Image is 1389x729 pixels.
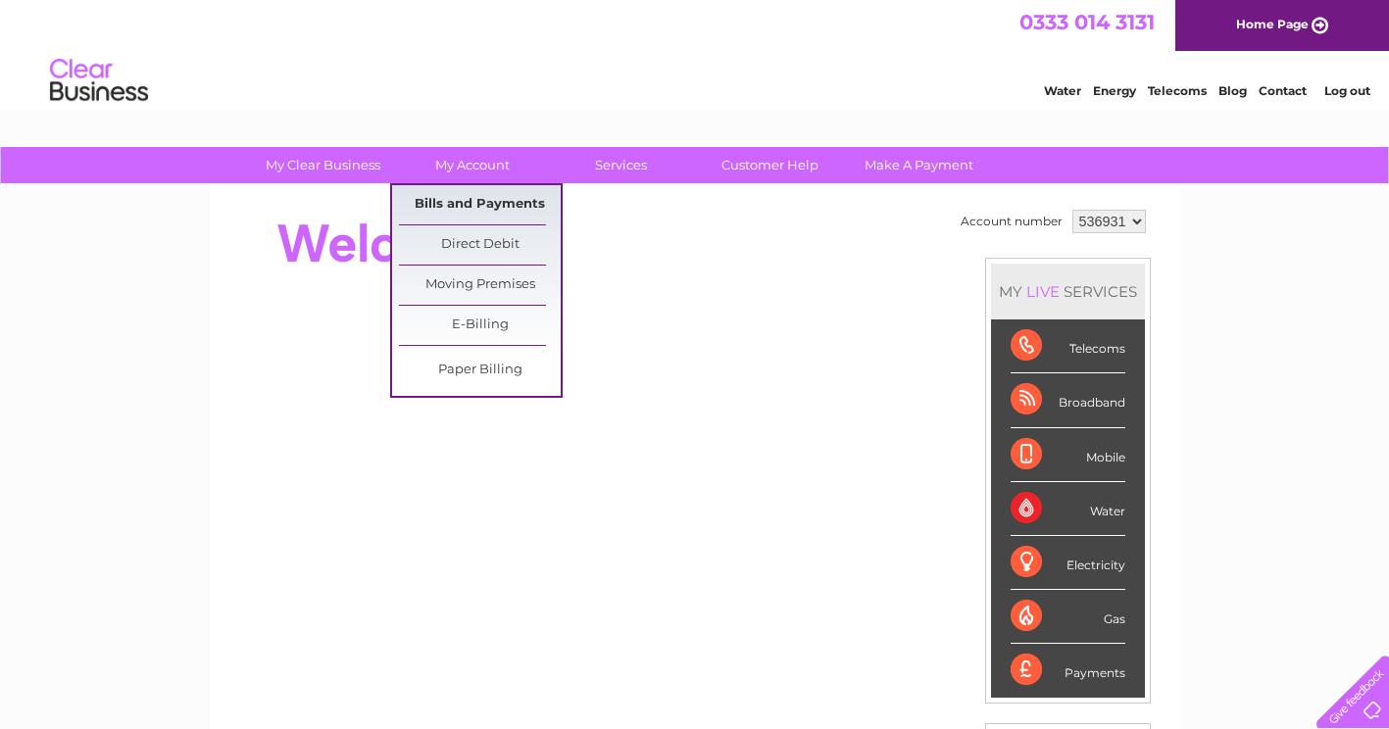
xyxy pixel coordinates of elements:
div: LIVE [1022,282,1064,301]
a: Direct Debit [399,225,561,265]
img: logo.png [49,51,149,111]
div: Mobile [1011,428,1125,482]
a: Paper Billing [399,351,561,390]
div: Water [1011,482,1125,536]
a: Telecoms [1148,83,1207,98]
div: Gas [1011,590,1125,644]
a: Services [540,147,702,183]
a: My Account [391,147,553,183]
div: MY SERVICES [991,264,1145,319]
td: Account number [956,205,1067,238]
div: Clear Business is a trading name of Verastar Limited (registered in [GEOGRAPHIC_DATA] No. 3667643... [232,11,1159,95]
div: Payments [1011,644,1125,697]
div: Telecoms [1011,319,1125,373]
a: 0333 014 3131 [1019,10,1155,34]
div: Electricity [1011,536,1125,590]
a: Log out [1324,83,1370,98]
a: Blog [1218,83,1247,98]
a: Bills and Payments [399,185,561,224]
a: Water [1044,83,1081,98]
a: My Clear Business [242,147,404,183]
a: Moving Premises [399,266,561,305]
a: Customer Help [689,147,851,183]
a: Energy [1093,83,1136,98]
a: Contact [1259,83,1307,98]
a: E-Billing [399,306,561,345]
a: Make A Payment [838,147,1000,183]
div: Broadband [1011,373,1125,427]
